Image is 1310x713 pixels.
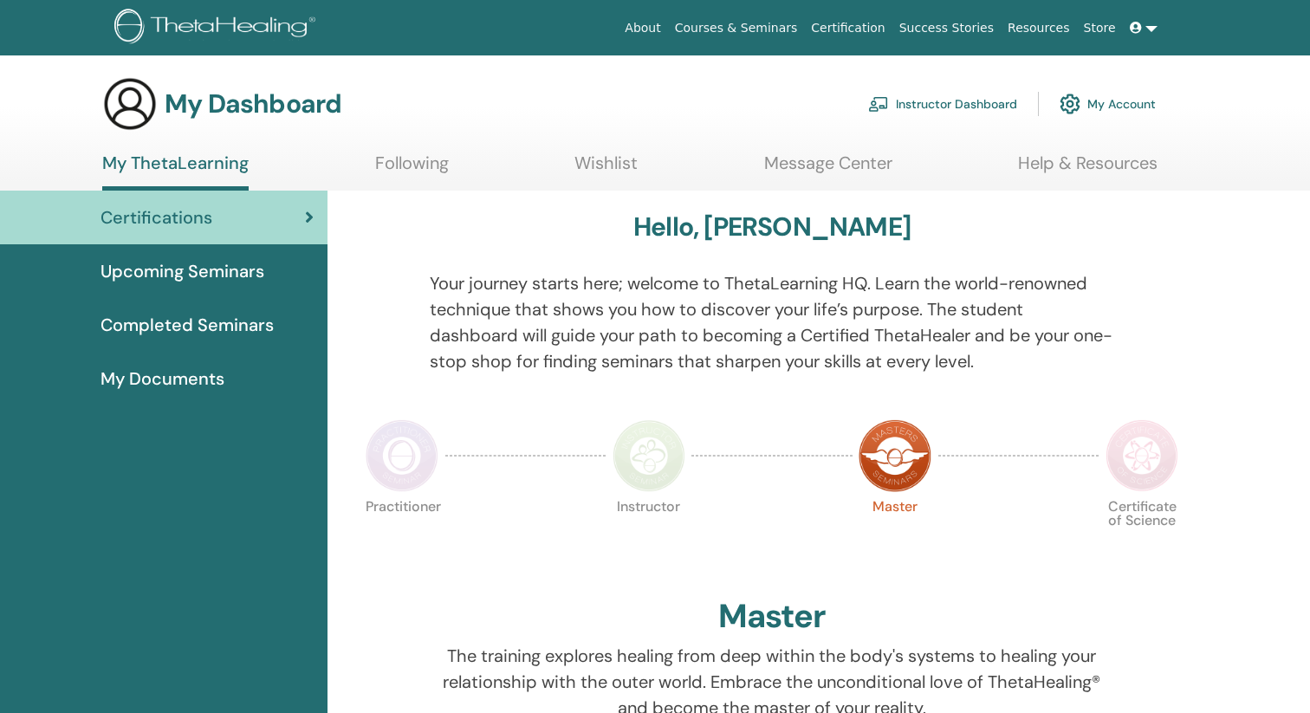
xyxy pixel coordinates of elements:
span: Completed Seminars [101,312,274,338]
p: Certificate of Science [1106,500,1178,573]
a: Store [1077,12,1123,44]
a: Wishlist [574,152,638,186]
p: Practitioner [366,500,438,573]
a: Certification [804,12,892,44]
a: Resources [1001,12,1077,44]
p: Instructor [613,500,685,573]
img: cog.svg [1060,89,1080,119]
a: Message Center [764,152,892,186]
a: My Account [1060,85,1156,123]
h3: Hello, [PERSON_NAME] [633,211,911,243]
span: My Documents [101,366,224,392]
a: Courses & Seminars [668,12,805,44]
a: About [618,12,667,44]
p: Master [859,500,931,573]
img: Certificate of Science [1106,419,1178,492]
h2: Master [718,597,826,637]
img: chalkboard-teacher.svg [868,96,889,112]
img: Master [859,419,931,492]
a: My ThetaLearning [102,152,249,191]
a: Success Stories [892,12,1001,44]
img: generic-user-icon.jpg [102,76,158,132]
img: logo.png [114,9,321,48]
h3: My Dashboard [165,88,341,120]
span: Certifications [101,204,212,230]
span: Upcoming Seminars [101,258,264,284]
img: Practitioner [366,419,438,492]
p: Your journey starts here; welcome to ThetaLearning HQ. Learn the world-renowned technique that sh... [430,270,1114,374]
a: Instructor Dashboard [868,85,1017,123]
a: Help & Resources [1018,152,1158,186]
img: Instructor [613,419,685,492]
a: Following [375,152,449,186]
